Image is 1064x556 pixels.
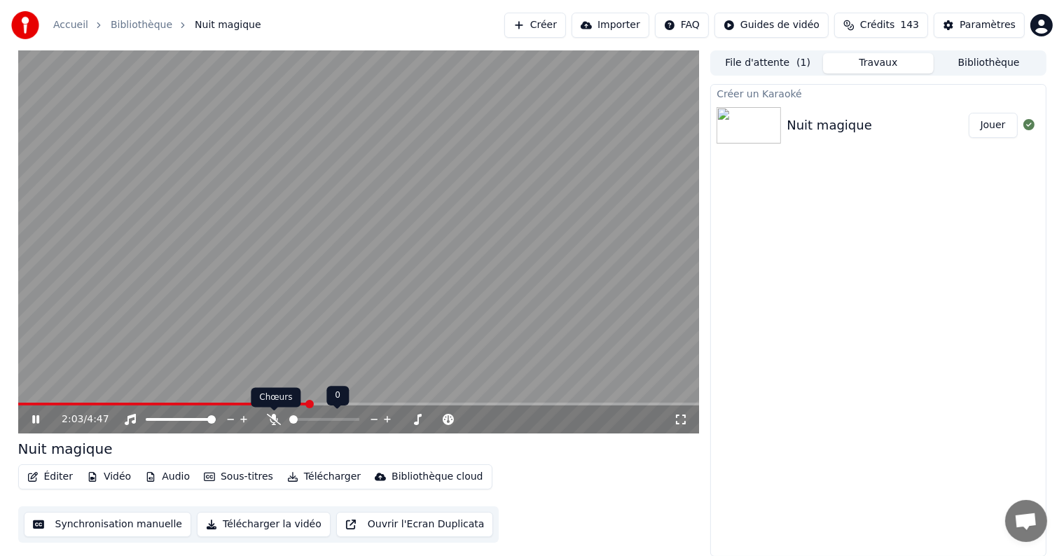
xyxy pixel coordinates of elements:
img: youka [11,11,39,39]
div: Bibliothèque cloud [392,470,483,484]
button: Synchronisation manuelle [24,512,192,537]
nav: breadcrumb [53,18,261,32]
div: Nuit magique [787,116,872,135]
button: Audio [139,467,195,487]
button: Bibliothèque [934,53,1044,74]
a: Bibliothèque [111,18,172,32]
button: Vidéo [81,467,137,487]
button: Télécharger [282,467,366,487]
span: 143 [900,18,919,32]
button: FAQ [655,13,709,38]
a: Accueil [53,18,88,32]
button: Jouer [969,113,1018,138]
button: Sous-titres [198,467,279,487]
span: 2:03 [62,412,83,426]
button: Paramètres [934,13,1025,38]
button: Télécharger la vidéo [197,512,331,537]
button: Crédits143 [834,13,928,38]
div: Ouvrir le chat [1005,500,1047,542]
button: Guides de vidéo [714,13,829,38]
button: Créer [504,13,566,38]
div: Chœurs [251,388,300,408]
button: Importer [572,13,649,38]
div: Nuit magique [18,439,113,459]
button: Travaux [823,53,934,74]
span: Crédits [860,18,894,32]
div: 0 [326,386,349,405]
span: 4:47 [87,412,109,426]
div: / [62,412,95,426]
div: Paramètres [960,18,1016,32]
button: File d'attente [712,53,823,74]
span: Nuit magique [195,18,261,32]
button: Ouvrir l'Ecran Duplicata [336,512,494,537]
button: Éditer [22,467,78,487]
div: Créer un Karaoké [711,85,1045,102]
span: ( 1 ) [796,56,810,70]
